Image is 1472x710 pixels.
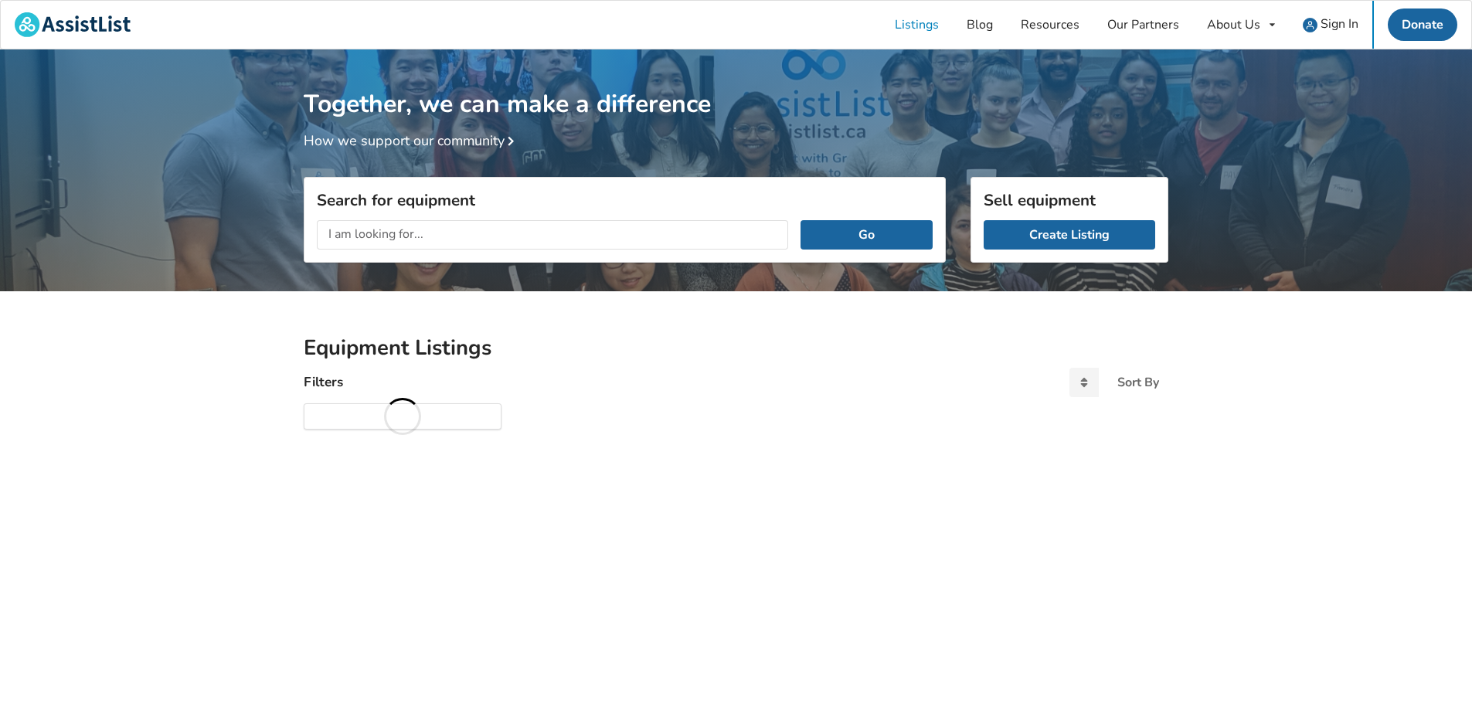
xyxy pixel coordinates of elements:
[304,49,1168,120] h1: Together, we can make a difference
[1289,1,1372,49] a: user icon Sign In
[15,12,131,37] img: assistlist-logo
[1303,18,1317,32] img: user icon
[317,220,788,250] input: I am looking for...
[984,190,1155,210] h3: Sell equipment
[1117,376,1159,389] div: Sort By
[881,1,953,49] a: Listings
[984,220,1155,250] a: Create Listing
[1321,15,1358,32] span: Sign In
[1007,1,1093,49] a: Resources
[1093,1,1193,49] a: Our Partners
[304,335,1168,362] h2: Equipment Listings
[304,373,343,391] h4: Filters
[953,1,1007,49] a: Blog
[304,131,520,150] a: How we support our community
[801,220,933,250] button: Go
[317,190,933,210] h3: Search for equipment
[1207,19,1260,31] div: About Us
[1388,8,1457,41] a: Donate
